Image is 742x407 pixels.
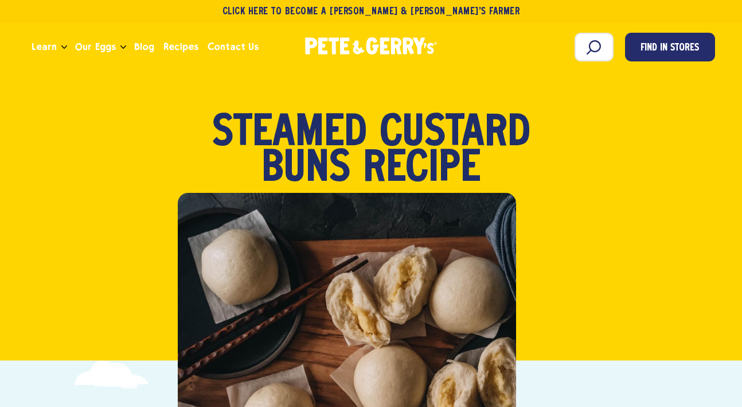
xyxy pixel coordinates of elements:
a: Contact Us [203,32,263,63]
span: Our Eggs [75,40,115,54]
input: Search [575,33,614,61]
span: Recipes [163,40,198,54]
a: Find in Stores [625,33,715,61]
span: Learn [32,40,57,54]
span: Buns [261,152,350,187]
button: Open the dropdown menu for Learn [61,45,67,49]
span: Blog [134,40,154,54]
a: Our Eggs [71,32,120,63]
a: Learn [27,32,61,63]
span: Custard [380,116,530,152]
button: Open the dropdown menu for Our Eggs [120,45,126,49]
a: Blog [130,32,159,63]
span: Contact Us [208,40,259,54]
span: Steamed [212,116,367,152]
span: Recipe [363,152,481,187]
span: Find in Stores [641,41,699,56]
a: Recipes [159,32,203,63]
